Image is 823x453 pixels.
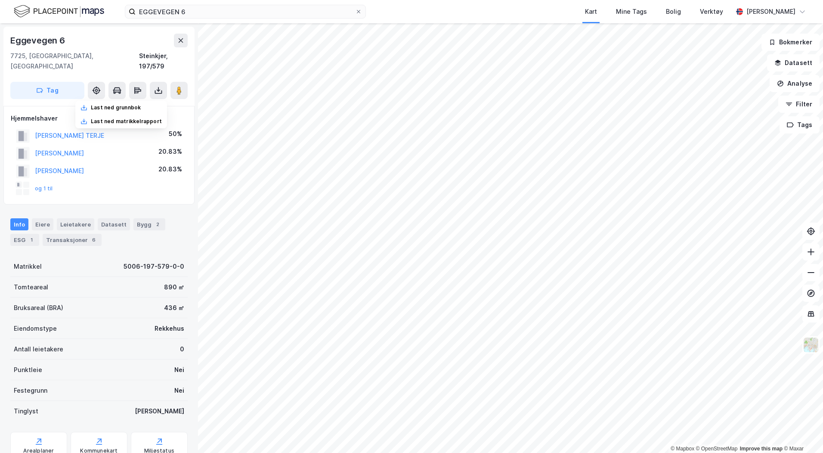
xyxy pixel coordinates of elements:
div: Leietakere [57,218,94,230]
div: Kart [585,6,597,17]
img: logo.f888ab2527a4732fd821a326f86c7f29.svg [14,4,104,19]
div: Eggevegen 6 [10,34,67,47]
div: 6 [90,236,98,244]
div: Transaksjoner [43,234,102,246]
div: Tomteareal [14,282,48,292]
div: 1 [27,236,36,244]
button: Tags [780,116,820,133]
div: Kontrollprogram for chat [780,412,823,453]
button: Analyse [770,75,820,92]
div: Tinglyst [14,406,38,416]
div: [PERSON_NAME] [135,406,184,416]
div: Bolig [666,6,681,17]
div: Eiere [32,218,53,230]
div: Info [10,218,28,230]
iframe: Chat Widget [780,412,823,453]
div: Last ned grunnbok [91,104,141,111]
div: Matrikkel [14,261,42,272]
div: Hjemmelshaver [11,113,187,124]
input: Søk på adresse, matrikkel, gårdeiere, leietakere eller personer [136,5,355,18]
div: Steinkjer, 197/579 [139,51,188,71]
div: Datasett [98,218,130,230]
div: Mine Tags [616,6,647,17]
div: Nei [174,365,184,375]
a: Improve this map [740,446,783,452]
div: 20.83% [158,164,182,174]
div: 5006-197-579-0-0 [124,261,184,272]
div: 2 [153,220,162,229]
a: OpenStreetMap [696,446,738,452]
button: Datasett [767,54,820,71]
div: 50% [169,129,182,139]
div: ESG [10,234,39,246]
div: Festegrunn [14,385,47,396]
div: Nei [174,385,184,396]
div: 0 [180,344,184,354]
div: 20.83% [158,146,182,157]
div: Verktøy [700,6,723,17]
div: 890 ㎡ [164,282,184,292]
img: Z [803,337,819,353]
div: Eiendomstype [14,323,57,334]
div: Punktleie [14,365,42,375]
button: Bokmerker [761,34,820,51]
div: [PERSON_NAME] [746,6,795,17]
div: 436 ㎡ [164,303,184,313]
div: Last ned matrikkelrapport [91,118,162,125]
button: Filter [778,96,820,113]
button: Tag [10,82,84,99]
div: Bygg [133,218,165,230]
a: Mapbox [671,446,694,452]
div: Bruksareal (BRA) [14,303,63,313]
div: 7725, [GEOGRAPHIC_DATA], [GEOGRAPHIC_DATA] [10,51,139,71]
div: Rekkehus [155,323,184,334]
div: Antall leietakere [14,344,63,354]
